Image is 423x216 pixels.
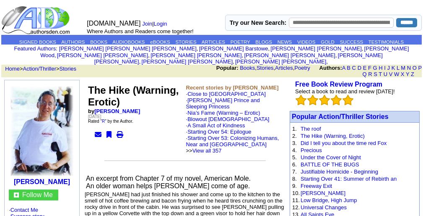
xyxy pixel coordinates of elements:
a: I [384,65,386,71]
a: Popular Action/Thriller Stories [292,113,389,120]
font: i [363,47,364,51]
a: W [394,71,399,77]
b: Authors: [319,65,342,71]
font: i [150,53,151,58]
img: bigemptystars.png [296,95,306,105]
font: > > [2,66,76,72]
a: [PERSON_NAME] [PERSON_NAME] [57,52,148,58]
a: [PERSON_NAME] [PERSON_NAME] [94,52,383,65]
a: [PERSON_NAME] [PERSON_NAME] [142,58,233,65]
font: , , , [216,65,422,77]
a: Justifiable Homicide - Beginning [301,169,378,175]
img: gc.jpg [14,192,19,198]
a: R [102,119,105,124]
font: · [186,122,279,154]
font: 4. [292,147,297,153]
a: O [413,65,417,71]
a: Nia’s Fame (Warning – Erotic) [187,110,260,116]
a: [PERSON_NAME] Barstowe [199,45,268,52]
a: Action/Thriller [23,66,56,72]
b: Popular: [216,65,239,71]
a: ARTICLES [202,40,225,45]
b: by [88,108,140,114]
a: E [363,65,367,71]
font: 11. [292,197,300,203]
a: Follow Me [22,191,53,198]
font: 8. [292,176,297,182]
font: · [186,97,279,154]
a: SUCCESS [340,40,363,45]
a: Poetry [294,65,310,71]
a: L [397,65,400,71]
a: Z [411,71,414,77]
a: T [379,71,382,77]
font: 1. [292,126,297,132]
a: POETRY [231,40,250,45]
a: A [342,65,345,71]
font: · [186,91,279,154]
a: Low Bridge, High Jump [301,197,357,203]
font: i [328,60,329,64]
a: U [384,71,387,77]
a: Books [240,65,255,71]
a: Free Book Review Program [295,81,382,88]
font: An excerpt from Chapter 7 of my novel, American Mole. An older woman helps [PERSON_NAME] come of ... [86,175,251,190]
a: eBOOKS [150,40,170,45]
a: BLOGS [255,40,272,45]
a: [PERSON_NAME] Wood [40,45,409,58]
a: N [407,65,411,71]
a: J [387,65,390,71]
a: The roof [301,126,321,132]
img: bigemptystars.png [331,95,342,105]
a: Universal Changes [301,204,347,211]
font: · [186,116,279,154]
a: The Hike (Warning, Erotic) [301,133,365,139]
a: Q [362,71,366,77]
font: The Hike (Warning, Erotic) [88,84,179,108]
font: [DOMAIN_NAME] [87,20,140,27]
a: [PERSON_NAME] Prince and Sleeping Princess [186,97,260,110]
a: AUTHORS [61,40,85,45]
font: · >> [186,135,279,154]
a: [PERSON_NAME] [PERSON_NAME] [151,52,241,58]
font: 9. [292,183,297,189]
b: Recent stories by [PERSON_NAME] [186,84,279,91]
img: logo_ad.gif [1,5,72,35]
a: V [389,71,393,77]
font: 6. [292,161,297,168]
a: Login [154,21,167,27]
font: | [142,21,170,27]
a: X [401,71,405,77]
img: bigemptystars.png [319,95,330,105]
a: Precious [301,147,322,153]
a: [PERSON_NAME] [PERSON_NAME] [270,45,361,52]
a: NEWS [278,40,292,45]
a: D [358,65,361,71]
a: G [373,65,377,71]
a: Featured Authors [14,45,56,52]
a: [PERSON_NAME] [14,178,70,185]
a: BOOKS [90,40,107,45]
font: 10. [292,190,300,196]
a: STORIES [175,40,196,45]
a: Y [406,71,409,77]
label: Try our New Search: [230,19,286,26]
font: , , , , , , , , , , [40,45,409,65]
font: 3. [292,140,297,146]
a: K [392,65,395,71]
font: i [56,53,57,58]
img: 3918.JPG [10,86,73,176]
a: A Small Act of Kindness [187,122,245,129]
a: H [379,65,382,71]
font: Rated " " by the Author. [88,119,133,124]
a: Home [5,66,20,72]
a: [PERSON_NAME] [94,108,140,114]
a: Starting Over 54: Epilogue [187,129,251,135]
a: Starting Over 41: Summer of Rebirth an [301,176,397,182]
img: bigemptystars.png [307,95,318,105]
a: B [347,65,350,71]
